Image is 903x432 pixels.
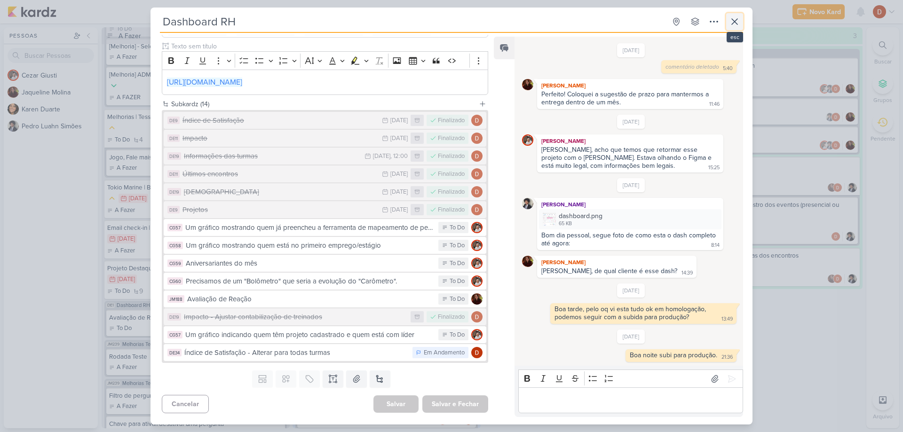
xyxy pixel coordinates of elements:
[518,369,743,388] div: Editor toolbar
[438,313,465,322] div: Finalizado
[438,152,465,161] div: Finalizado
[164,148,486,165] button: DE19 Informações das turmas [DATE] , 12:00 Finalizado
[164,255,486,272] button: CG59 Aniversariantes do mês To Do
[182,133,377,144] div: Impacto
[522,256,533,267] img: Jaqueline Molina
[438,134,465,143] div: Finalizado
[471,329,483,340] img: Cezar Giusti
[518,387,743,413] div: Editor editing area: main
[450,277,465,286] div: To Do
[184,187,377,197] div: [DEMOGRAPHIC_DATA]
[471,275,483,287] img: Cezar Giusti
[450,295,465,304] div: To Do
[167,277,183,285] div: CG60
[182,169,377,180] div: Últimos encontros
[727,32,743,42] div: esc
[541,146,713,170] div: [PERSON_NAME], acho que temos que retormar esse projeto com o [PERSON_NAME]. Estava olhando o Fig...
[160,13,666,30] input: Kard Sem Título
[167,242,183,249] div: CG58
[681,269,693,277] div: 14:39
[390,207,408,213] div: [DATE]
[390,135,408,141] div: [DATE]
[539,81,721,90] div: [PERSON_NAME]
[471,168,483,180] img: Davi Elias Teixeira
[187,294,434,305] div: Avaliação de Reação
[471,293,483,305] img: Jaqueline Molina
[167,206,180,213] div: DE9
[450,223,465,233] div: To Do
[541,231,718,247] div: Bom dia pessoal, segue foto de como esta o dash completo até agora:
[162,395,209,413] button: Cancelar
[539,136,721,146] div: [PERSON_NAME]
[164,308,486,325] button: DE19 Impacto - Ajustar contabilização de treinados Finalizado
[450,259,465,268] div: To Do
[522,79,533,90] img: Jaqueline Molina
[554,305,708,321] div: Boa tarde, pelo oq vi esta tudo ok em homologação, podemos seguir com a subida para produção?
[438,170,465,179] div: Finalizado
[471,222,483,233] img: Cezar Giusti
[471,240,483,251] img: Cezar Giusti
[167,295,184,303] div: JM188
[164,112,486,129] button: DE9 Índice de Satisfação [DATE] Finalizado
[390,153,408,159] div: , 12:00
[539,209,721,229] div: dashboard.png
[167,134,180,142] div: DE11
[711,242,720,249] div: 8:14
[630,351,717,359] div: Boa noite subi para produção.
[471,311,483,322] img: Davi Elias Teixeira
[539,200,721,209] div: [PERSON_NAME]
[186,258,434,269] div: Aniversariantes do mês
[559,211,602,221] div: dashboard.png
[164,201,486,218] button: DE9 Projetos [DATE] Finalizado
[471,204,483,215] img: Davi Elias Teixeira
[471,133,483,144] img: Davi Elias Teixeira
[164,344,486,361] button: DE34 Índice de Satisfação - Alterar para todas turmas Em Andamento
[390,189,408,195] div: [DATE]
[171,99,475,109] div: Subkardz (14)
[162,70,488,95] div: Editor editing area: main
[522,198,533,209] img: Pedro Luahn Simões
[390,118,408,124] div: [DATE]
[541,90,711,106] div: Perfeito! Coloquei a sugestão de prazo para mantermos a entrega dentro de um mês.
[424,348,465,358] div: Em Andamento
[164,130,486,147] button: DE11 Impacto [DATE] Finalizado
[167,313,181,321] div: DE19
[539,258,695,267] div: [PERSON_NAME]
[164,326,486,343] button: CG57 Um gráfico indicando quem têm projeto cadastrado e quem está com líder To Do
[167,152,181,160] div: DE19
[471,186,483,197] img: Davi Elias Teixeira
[522,134,533,146] img: Cezar Giusti
[167,331,182,338] div: CG57
[438,116,465,126] div: Finalizado
[471,258,483,269] img: Cezar Giusti
[438,205,465,215] div: Finalizado
[438,188,465,197] div: Finalizado
[471,150,483,162] img: Davi Elias Teixeira
[164,165,486,182] button: DE11 Últimos encontros [DATE] Finalizado
[186,240,434,251] div: Um gráfico mostrando quem está no primeiro emprego/estágio
[164,219,486,236] button: CG57 Um gráfico mostrando quem já preencheu a ferramenta de mapeamento de perfil To Do
[665,63,719,70] span: comentário deletado
[167,224,182,231] div: CG57
[709,101,720,108] div: 11:46
[182,204,377,215] div: Projetos
[162,51,488,70] div: Editor toolbar
[450,241,465,251] div: To Do
[373,153,390,159] div: [DATE]
[167,188,181,196] div: DE19
[167,78,242,87] a: [URL][DOMAIN_NAME]
[185,222,434,233] div: Um gráfico mostrando quem já preencheu a ferramenta de mapeamento de perfil
[541,267,677,275] div: [PERSON_NAME], de qual cliente é esse dash?
[167,349,182,356] div: DE34
[559,220,602,228] div: 65 KB
[721,315,733,323] div: 13:49
[164,273,486,290] button: CG60 Precisamos de um "Bolômetro" que seria a evolução do "Carômetro". To Do
[471,115,483,126] img: Davi Elias Teixeira
[182,115,377,126] div: Índice de Satisfação
[186,276,434,287] div: Precisamos de um "Bolômetro" que seria a evolução do "Carômetro".
[543,213,556,226] img: FNpeYOMFFq95yACmmTHiTRa87ExmtChBwQBPYZSY.png
[164,237,486,254] button: CG58 Um gráfico mostrando quem está no primeiro emprego/estágio To Do
[723,65,733,72] div: 5:40
[169,41,488,51] input: Texto sem título
[184,312,406,322] div: Impacto - Ajustar contabilização de treinados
